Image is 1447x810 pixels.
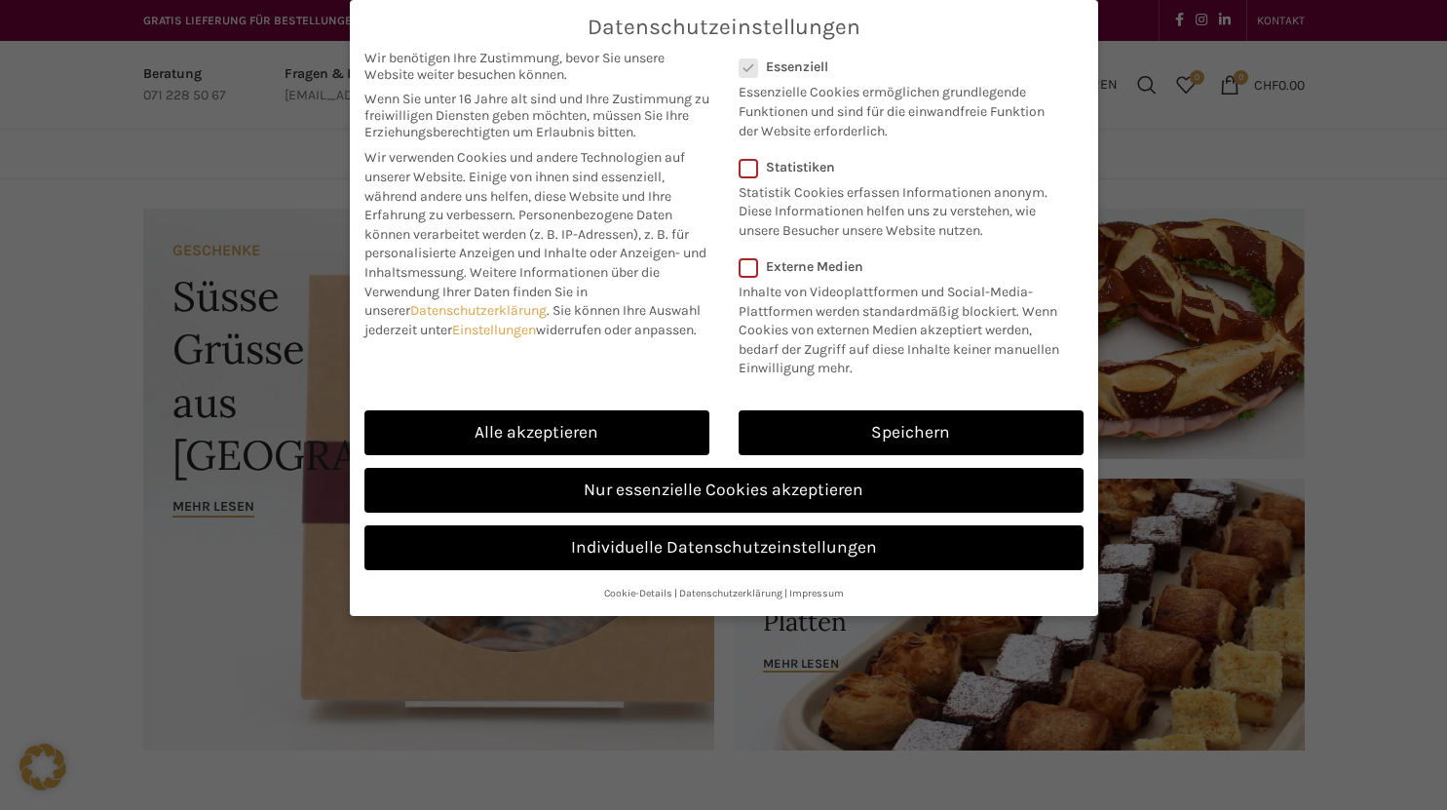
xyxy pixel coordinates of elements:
a: Datenschutzerklärung [679,587,782,599]
p: Essenzielle Cookies ermöglichen grundlegende Funktionen und sind für die einwandfreie Funktion de... [739,75,1058,140]
span: Wenn Sie unter 16 Jahre alt sind und Ihre Zustimmung zu freiwilligen Diensten geben möchten, müss... [364,91,709,140]
a: Individuelle Datenschutzeinstellungen [364,525,1084,570]
span: Datenschutzeinstellungen [588,15,860,40]
a: Impressum [789,587,844,599]
span: Sie können Ihre Auswahl jederzeit unter widerrufen oder anpassen. [364,302,701,338]
span: Wir verwenden Cookies und andere Technologien auf unserer Website. Einige von ihnen sind essenzie... [364,149,685,223]
span: Wir benötigen Ihre Zustimmung, bevor Sie unsere Website weiter besuchen können. [364,50,709,83]
label: Statistiken [739,159,1058,175]
p: Inhalte von Videoplattformen und Social-Media-Plattformen werden standardmäßig blockiert. Wenn Co... [739,275,1071,378]
p: Statistik Cookies erfassen Informationen anonym. Diese Informationen helfen uns zu verstehen, wie... [739,175,1058,241]
span: Weitere Informationen über die Verwendung Ihrer Daten finden Sie in unserer . [364,264,660,319]
span: Personenbezogene Daten können verarbeitet werden (z. B. IP-Adressen), z. B. für personalisierte A... [364,207,706,281]
a: Datenschutzerklärung [410,302,547,319]
a: Einstellungen [452,322,536,338]
a: Nur essenzielle Cookies akzeptieren [364,468,1084,513]
a: Alle akzeptieren [364,410,709,455]
label: Essenziell [739,58,1058,75]
a: Cookie-Details [604,587,672,599]
a: Speichern [739,410,1084,455]
label: Externe Medien [739,258,1071,275]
